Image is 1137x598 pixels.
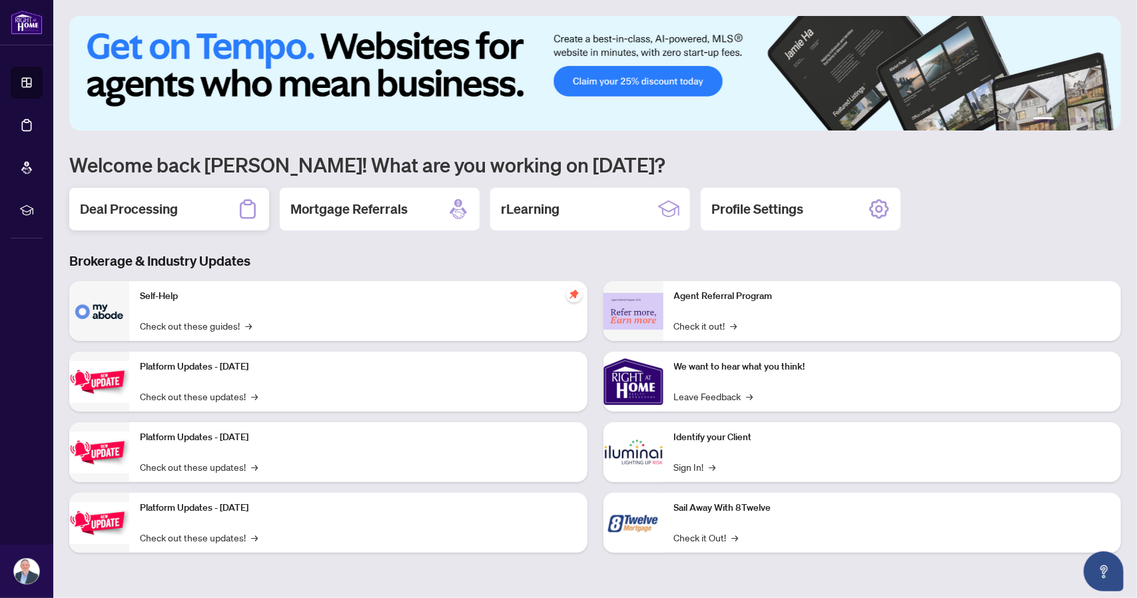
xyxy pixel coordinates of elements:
[603,352,663,412] img: We want to hear what you think!
[80,200,178,218] h2: Deal Processing
[69,281,129,341] img: Self-Help
[732,530,739,545] span: →
[674,459,716,474] a: Sign In!→
[674,360,1111,374] p: We want to hear what you think!
[674,430,1111,445] p: Identify your Client
[1070,117,1076,123] button: 3
[69,16,1121,131] img: Slide 0
[1084,551,1124,591] button: Open asap
[1060,117,1065,123] button: 2
[1081,117,1086,123] button: 4
[731,318,737,333] span: →
[709,459,716,474] span: →
[290,200,408,218] h2: Mortgage Referrals
[1092,117,1097,123] button: 5
[674,530,739,545] a: Check it Out!→
[674,389,753,404] a: Leave Feedback→
[14,559,39,584] img: Profile Icon
[69,502,129,544] img: Platform Updates - June 23, 2025
[140,530,258,545] a: Check out these updates!→
[603,422,663,482] img: Identify your Client
[245,318,252,333] span: →
[674,289,1111,304] p: Agent Referral Program
[1102,117,1108,123] button: 6
[747,389,753,404] span: →
[140,289,577,304] p: Self-Help
[140,430,577,445] p: Platform Updates - [DATE]
[711,200,803,218] h2: Profile Settings
[140,389,258,404] a: Check out these updates!→
[140,318,252,333] a: Check out these guides!→
[251,530,258,545] span: →
[674,501,1111,515] p: Sail Away With 8Twelve
[501,200,560,218] h2: rLearning
[251,389,258,404] span: →
[140,501,577,515] p: Platform Updates - [DATE]
[11,10,43,35] img: logo
[69,361,129,403] img: Platform Updates - July 21, 2025
[674,318,737,333] a: Check it out!→
[69,252,1121,270] h3: Brokerage & Industry Updates
[140,459,258,474] a: Check out these updates!→
[603,493,663,553] img: Sail Away With 8Twelve
[69,432,129,473] img: Platform Updates - July 8, 2025
[140,360,577,374] p: Platform Updates - [DATE]
[603,293,663,330] img: Agent Referral Program
[251,459,258,474] span: →
[566,286,582,302] span: pushpin
[69,152,1121,177] h1: Welcome back [PERSON_NAME]! What are you working on [DATE]?
[1033,117,1054,123] button: 1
